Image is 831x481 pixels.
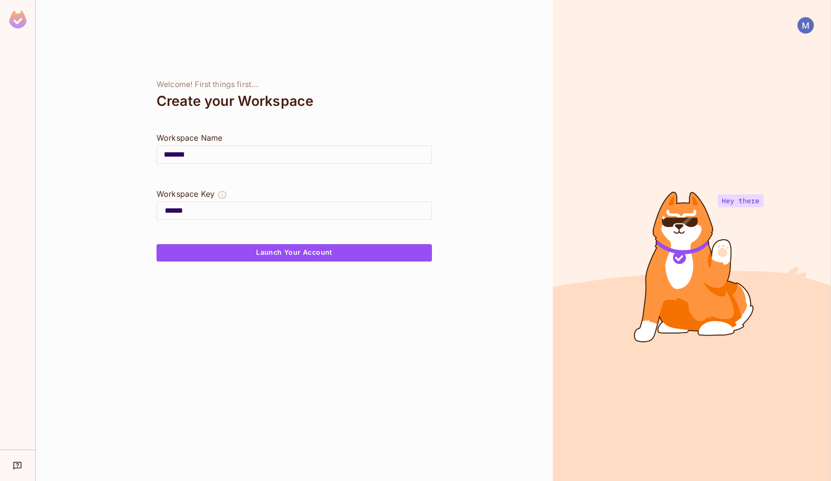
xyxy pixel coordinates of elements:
[157,132,432,144] div: Workspace Name
[157,80,432,89] div: Welcome! First things first...
[157,188,215,200] div: Workspace Key
[798,17,814,33] img: Maciej Adamczyk
[9,11,27,29] img: SReyMgAAAABJRU5ErkJggg==
[157,89,432,113] div: Create your Workspace
[157,244,432,262] button: Launch Your Account
[217,188,227,202] button: The Workspace Key is unique, and serves as the identifier of your workspace.
[7,456,29,475] div: Help & Updates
